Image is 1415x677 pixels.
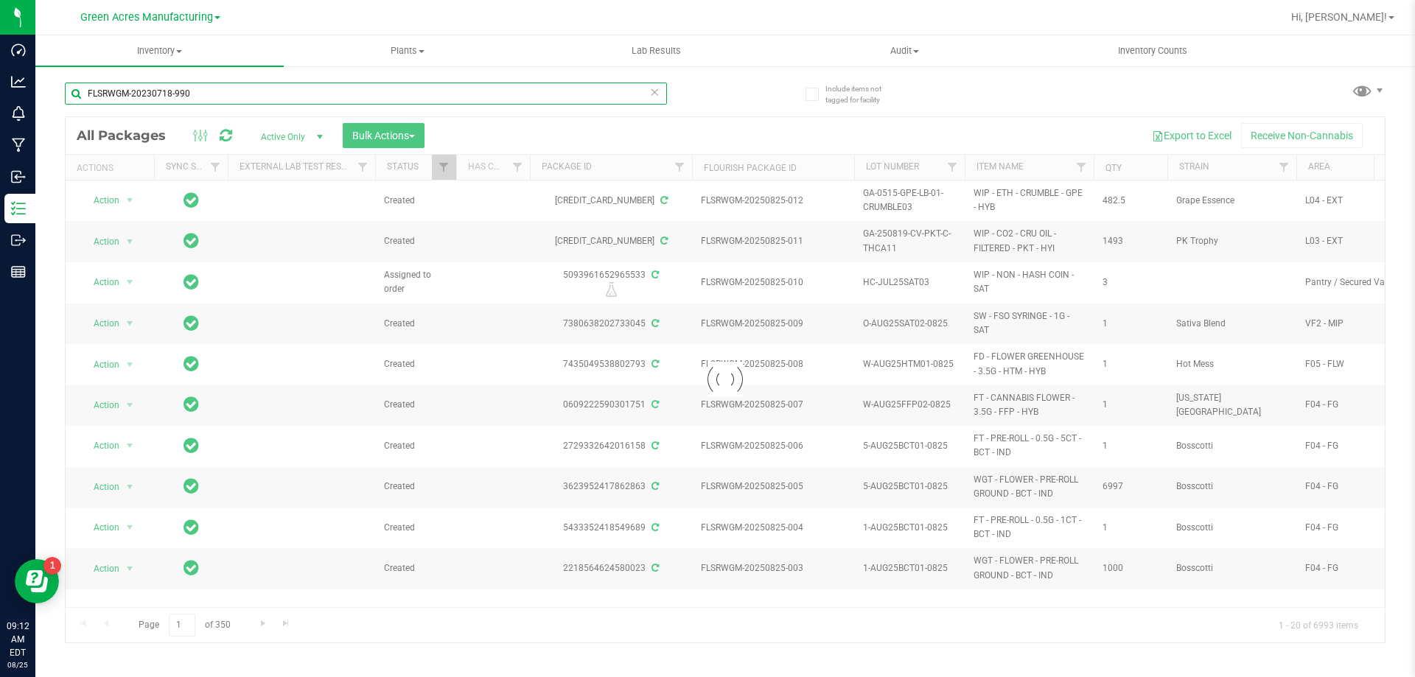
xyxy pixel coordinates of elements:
a: Inventory [35,35,284,66]
span: Green Acres Manufacturing [80,11,213,24]
a: Plants [284,35,532,66]
iframe: Resource center [15,559,59,603]
inline-svg: Inbound [11,169,26,184]
inline-svg: Dashboard [11,43,26,57]
span: Hi, [PERSON_NAME]! [1291,11,1387,23]
iframe: Resource center unread badge [43,557,61,575]
input: Search Package ID, Item Name, SKU, Lot or Part Number... [65,83,667,105]
a: Inventory Counts [1029,35,1277,66]
span: Lab Results [612,44,701,57]
a: Lab Results [532,35,780,66]
inline-svg: Outbound [11,233,26,248]
span: Clear [649,83,660,102]
inline-svg: Manufacturing [11,138,26,152]
a: Audit [780,35,1029,66]
span: Include items not tagged for facility [825,83,899,105]
p: 09:12 AM EDT [7,620,29,659]
span: Plants [284,44,531,57]
span: Inventory Counts [1098,44,1207,57]
span: Inventory [35,44,284,57]
inline-svg: Monitoring [11,106,26,121]
inline-svg: Analytics [11,74,26,89]
p: 08/25 [7,659,29,670]
inline-svg: Inventory [11,201,26,216]
inline-svg: Reports [11,264,26,279]
span: Audit [781,44,1028,57]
